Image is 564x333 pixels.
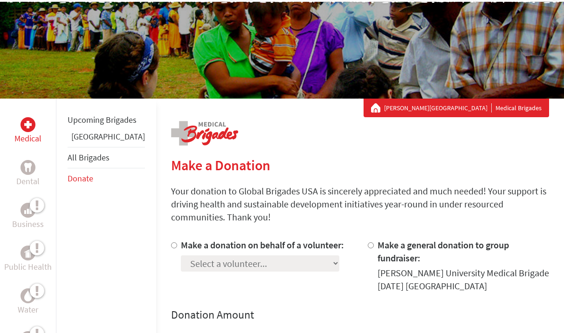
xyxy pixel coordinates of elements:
[24,248,32,258] img: Public Health
[181,239,344,251] label: Make a donation on behalf of a volunteer:
[378,239,509,264] label: Make a general donation to group fundraiser:
[16,175,40,188] p: Dental
[68,147,145,168] li: All Brigades
[21,288,35,303] div: Water
[171,307,549,322] h4: Donation Amount
[24,290,32,301] img: Water
[18,288,38,316] a: WaterWater
[16,160,40,188] a: DentalDental
[68,152,110,163] a: All Brigades
[171,157,549,173] h2: Make a Donation
[14,117,41,145] a: MedicalMedical
[384,103,492,113] a: [PERSON_NAME][GEOGRAPHIC_DATA]
[4,260,52,273] p: Public Health
[68,130,145,147] li: Panama
[68,114,137,125] a: Upcoming Brigades
[18,303,38,316] p: Water
[378,266,550,293] div: [PERSON_NAME] University Medical Brigade [DATE] [GEOGRAPHIC_DATA]
[171,121,238,146] img: logo-medical.png
[14,132,41,145] p: Medical
[21,203,35,218] div: Business
[371,103,542,113] div: Medical Brigades
[12,218,44,231] p: Business
[21,117,35,132] div: Medical
[24,121,32,128] img: Medical
[71,131,145,142] a: [GEOGRAPHIC_DATA]
[12,203,44,231] a: BusinessBusiness
[68,168,145,189] li: Donate
[21,246,35,260] div: Public Health
[171,185,549,224] p: Your donation to Global Brigades USA is sincerely appreciated and much needed! Your support is dr...
[24,163,32,172] img: Dental
[21,160,35,175] div: Dental
[68,110,145,130] li: Upcoming Brigades
[24,206,32,214] img: Business
[68,173,93,184] a: Donate
[4,246,52,273] a: Public HealthPublic Health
